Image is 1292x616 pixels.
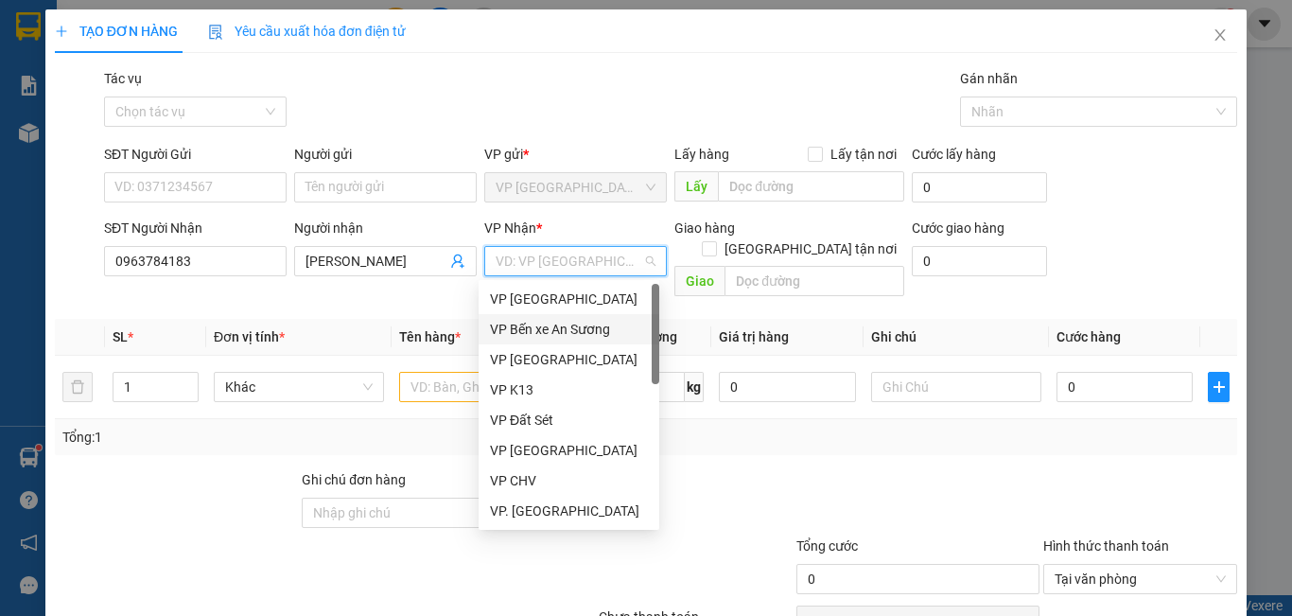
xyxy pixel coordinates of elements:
span: ----------------------------------------- [51,102,232,117]
label: Hình thức thanh toán [1043,538,1169,554]
img: icon [208,25,223,40]
img: logo [7,11,91,95]
div: VP Bến xe An Sương [479,314,659,344]
span: [PERSON_NAME]: [6,122,199,133]
div: VP [GEOGRAPHIC_DATA] [490,440,648,461]
div: VP CHV [479,466,659,496]
div: VP [GEOGRAPHIC_DATA] [490,349,648,370]
span: Tại văn phòng [1055,565,1226,593]
span: Lấy hàng [674,147,729,162]
input: Dọc đường [718,171,904,202]
button: plus [1208,372,1230,402]
button: Close [1194,9,1247,62]
span: TẠO ĐƠN HÀNG [55,24,178,39]
span: Hotline: 19001152 [149,84,232,96]
span: Đơn vị tính [214,329,285,344]
span: Lấy [674,171,718,202]
th: Ghi chú [864,319,1049,356]
input: Ghi chú đơn hàng [302,498,545,528]
span: Tên hàng [399,329,461,344]
span: plus [1209,379,1229,395]
div: VP Tân Biên [479,344,659,375]
span: kg [685,372,704,402]
span: In ngày: [6,137,115,149]
span: SL [113,329,128,344]
span: user-add [450,254,465,269]
button: delete [62,372,93,402]
input: VD: Bàn, Ghế [399,372,569,402]
div: VP [GEOGRAPHIC_DATA] [490,289,648,309]
span: [GEOGRAPHIC_DATA] tận nơi [717,238,904,259]
span: Lấy tận nơi [823,144,904,165]
div: VP K13 [490,379,648,400]
div: VP CHV [490,470,648,491]
div: VP Bến xe An Sương [490,319,648,340]
input: Cước giao hàng [912,246,1047,276]
label: Ghi chú đơn hàng [302,472,406,487]
span: Giá trị hàng [719,329,789,344]
label: Tác vụ [104,71,142,86]
div: VP gửi [484,144,667,165]
div: VP Tây Ninh [479,284,659,314]
span: Giao hàng [674,220,735,236]
div: VP. Đồng Phước [479,496,659,526]
span: VPPD1210250007 [95,120,199,134]
span: plus [55,25,68,38]
div: Tổng: 1 [62,427,500,448]
span: VP Phước Đông [496,173,655,202]
div: VP Đất Sét [479,405,659,435]
span: Yêu cầu xuất hóa đơn điện tử [208,24,406,39]
label: Gán nhãn [960,71,1018,86]
input: Cước lấy hàng [912,172,1047,202]
span: 08:58:32 [DATE] [42,137,115,149]
span: Cước hàng [1056,329,1121,344]
span: Tổng cước [796,538,858,554]
span: VP Nhận [484,220,536,236]
span: Khác [225,373,373,401]
input: Dọc đường [725,266,904,296]
div: Người nhận [294,218,477,238]
span: Bến xe [GEOGRAPHIC_DATA] [149,30,254,54]
input: 0 [719,372,855,402]
strong: ĐỒNG PHƯỚC [149,10,259,26]
span: Giao [674,266,725,296]
div: VP. [GEOGRAPHIC_DATA] [490,501,648,521]
div: VP Đất Sét [490,410,648,431]
div: VP Phước Đông [479,435,659,466]
div: SĐT Người Gửi [104,144,287,165]
div: VP K13 [479,375,659,405]
label: Cước giao hàng [912,220,1004,236]
div: SĐT Người Nhận [104,218,287,238]
div: Người gửi [294,144,477,165]
span: close [1213,27,1228,43]
label: Cước lấy hàng [912,147,996,162]
input: Ghi Chú [871,372,1041,402]
span: 01 Võ Văn Truyện, KP.1, Phường 2 [149,57,260,80]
